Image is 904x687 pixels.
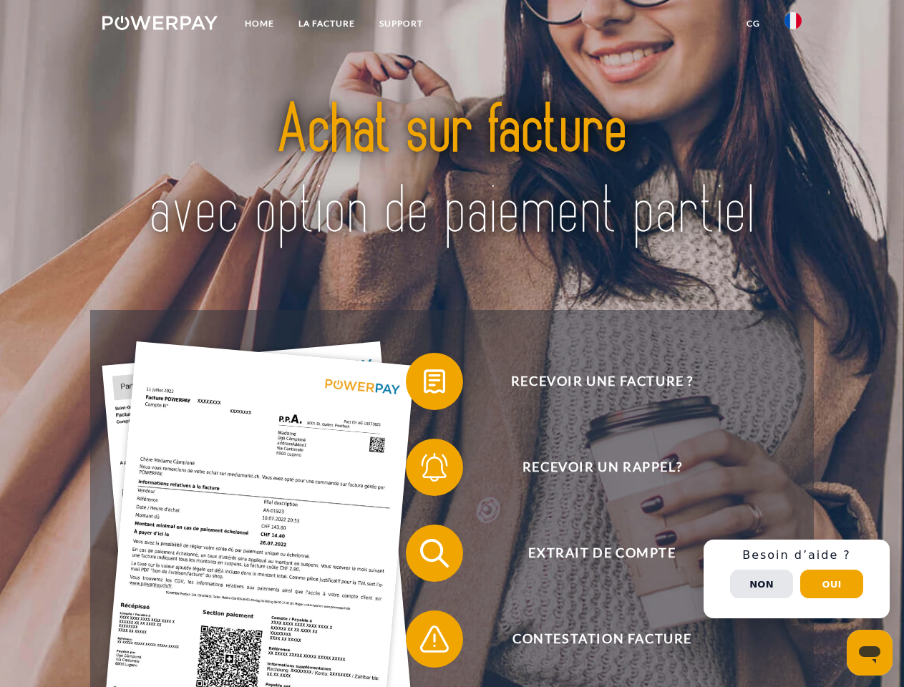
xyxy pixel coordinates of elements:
img: logo-powerpay-white.svg [102,16,218,30]
a: LA FACTURE [286,11,367,36]
span: Extrait de compte [427,525,777,582]
a: Support [367,11,435,36]
h3: Besoin d’aide ? [712,548,881,562]
span: Recevoir une facture ? [427,353,777,410]
button: Non [730,570,793,598]
iframe: Bouton de lancement de la fenêtre de messagerie [847,630,893,676]
span: Contestation Facture [427,610,777,668]
div: Schnellhilfe [704,540,890,618]
img: fr [784,12,802,29]
button: Extrait de compte [406,525,778,582]
img: qb_search.svg [417,535,452,571]
img: qb_bill.svg [417,364,452,399]
a: CG [734,11,772,36]
button: Recevoir un rappel? [406,439,778,496]
img: qb_warning.svg [417,621,452,657]
button: Contestation Facture [406,610,778,668]
button: Recevoir une facture ? [406,353,778,410]
img: qb_bell.svg [417,449,452,485]
span: Recevoir un rappel? [427,439,777,496]
img: title-powerpay_fr.svg [137,69,767,274]
button: Oui [800,570,863,598]
a: Home [233,11,286,36]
